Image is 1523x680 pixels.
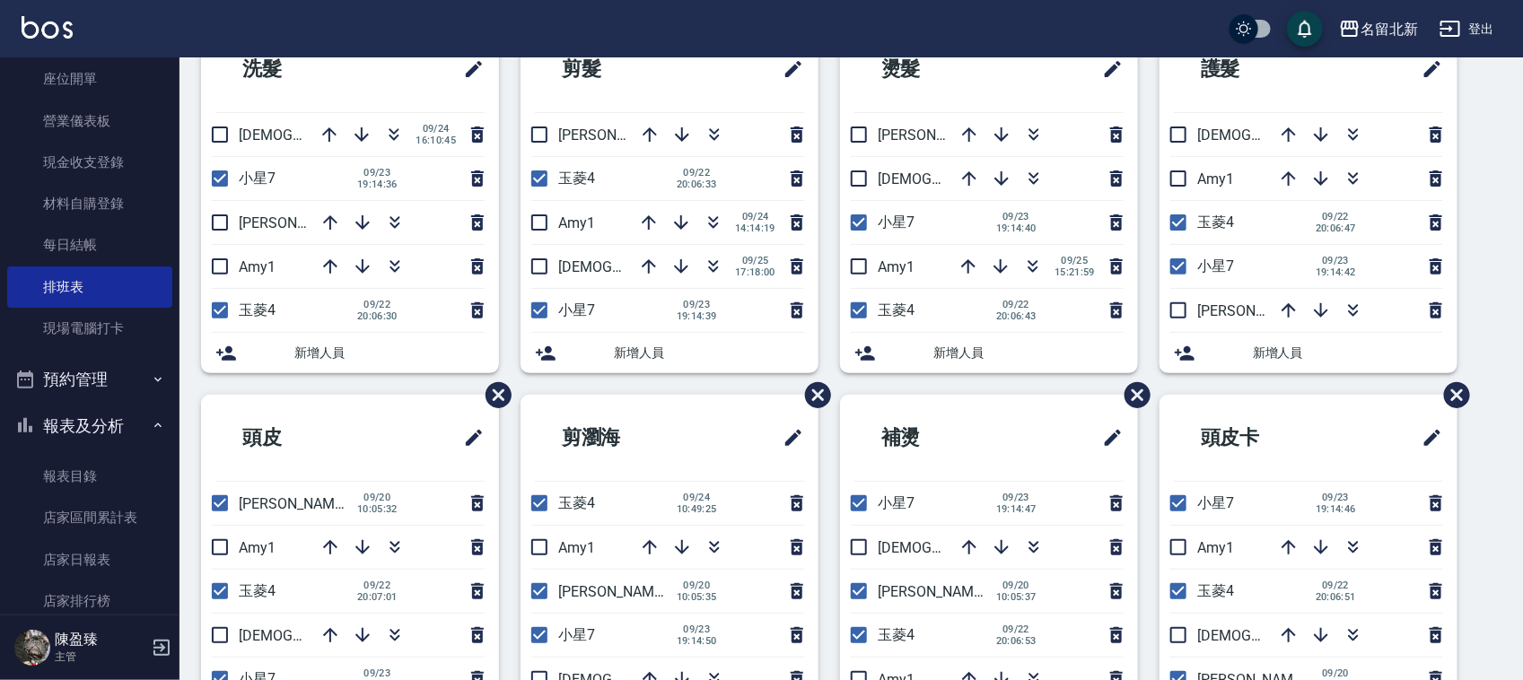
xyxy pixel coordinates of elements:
[357,667,398,679] span: 09/23
[558,539,595,556] span: Amy1
[1197,214,1234,231] span: 玉菱4
[535,405,710,470] h2: 剪瀏海
[1174,405,1349,470] h2: 頭皮卡
[558,494,595,511] span: 玉菱4
[416,123,456,135] span: 09/24
[7,100,172,142] a: 營業儀表板
[840,333,1138,373] div: 新增人員
[1411,416,1443,459] span: 修改班表的標題
[996,222,1037,234] span: 19:14:40
[1197,494,1234,511] span: 小星7
[735,255,775,266] span: 09/25
[854,37,1020,101] h2: 燙髮
[677,310,717,322] span: 19:14:39
[1316,667,1356,679] span: 09/20
[558,301,595,318] span: 小星7
[1316,255,1356,266] span: 09/23
[7,142,172,183] a: 現金收支登錄
[201,333,499,373] div: 新增人員
[878,494,915,511] span: 小星7
[294,344,485,362] span: 新增人員
[996,503,1037,515] span: 19:14:47
[1411,48,1443,91] span: 修改班表的標題
[357,591,398,603] span: 20:07:01
[735,211,775,222] span: 09/24
[878,258,915,275] span: Amy1
[878,626,915,643] span: 玉菱4
[7,266,172,308] a: 排班表
[1111,369,1153,422] span: 刪除班表
[677,635,717,647] span: 19:14:50
[55,649,146,665] p: 主管
[792,369,834,422] span: 刪除班表
[239,301,276,318] span: 玉菱4
[996,492,1037,503] span: 09/23
[239,627,395,644] span: [DEMOGRAPHIC_DATA]9
[7,403,172,449] button: 報表及分析
[1431,369,1473,422] span: 刪除班表
[614,344,804,362] span: 新增人員
[1197,302,1313,319] span: [PERSON_NAME]2
[1091,416,1124,459] span: 修改班表的標題
[677,492,717,503] span: 09/24
[521,333,818,373] div: 新增人員
[878,126,993,144] span: [PERSON_NAME]2
[558,626,595,643] span: 小星7
[239,126,395,144] span: [DEMOGRAPHIC_DATA]9
[996,591,1037,603] span: 10:05:37
[677,179,717,190] span: 20:06:33
[677,580,717,591] span: 09/20
[878,170,1034,187] span: [DEMOGRAPHIC_DATA]9
[1197,539,1234,556] span: Amy1
[215,37,381,101] h2: 洗髮
[1055,266,1095,278] span: 15:21:59
[933,344,1124,362] span: 新增人員
[7,456,172,497] a: 報表目錄
[996,299,1037,310] span: 09/22
[878,583,993,600] span: [PERSON_NAME]2
[239,539,276,556] span: Amy1
[772,416,804,459] span: 修改班表的標題
[1316,492,1356,503] span: 09/23
[1197,582,1234,599] span: 玉菱4
[7,497,172,538] a: 店家區間累計表
[357,299,398,310] span: 09/22
[735,266,775,278] span: 17:18:00
[772,48,804,91] span: 修改班表的標題
[558,258,714,275] span: [DEMOGRAPHIC_DATA]9
[452,48,485,91] span: 修改班表的標題
[1197,170,1234,187] span: Amy1
[677,623,717,635] span: 09/23
[1332,11,1425,48] button: 名留北新
[1174,37,1339,101] h2: 護髮
[1197,627,1353,644] span: [DEMOGRAPHIC_DATA]9
[535,37,700,101] h2: 剪髮
[239,495,354,512] span: [PERSON_NAME]2
[7,356,172,403] button: 預約管理
[1316,591,1356,603] span: 20:06:51
[996,211,1037,222] span: 09/23
[996,635,1037,647] span: 20:06:53
[677,167,717,179] span: 09/22
[558,583,674,600] span: [PERSON_NAME]2
[7,539,172,580] a: 店家日報表
[14,630,50,666] img: Person
[239,258,276,275] span: Amy1
[472,369,514,422] span: 刪除班表
[7,183,172,224] a: 材料自購登錄
[677,299,717,310] span: 09/23
[677,591,717,603] span: 10:05:35
[239,214,354,231] span: [PERSON_NAME]2
[239,170,276,187] span: 小星7
[1316,222,1356,234] span: 20:06:47
[996,623,1037,635] span: 09/22
[357,492,398,503] span: 09/20
[357,580,398,591] span: 09/22
[7,58,172,100] a: 座位開單
[878,214,915,231] span: 小星7
[357,503,398,515] span: 10:05:32
[452,416,485,459] span: 修改班表的標題
[357,179,398,190] span: 19:14:36
[55,631,146,649] h5: 陳盈臻
[1316,580,1356,591] span: 09/22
